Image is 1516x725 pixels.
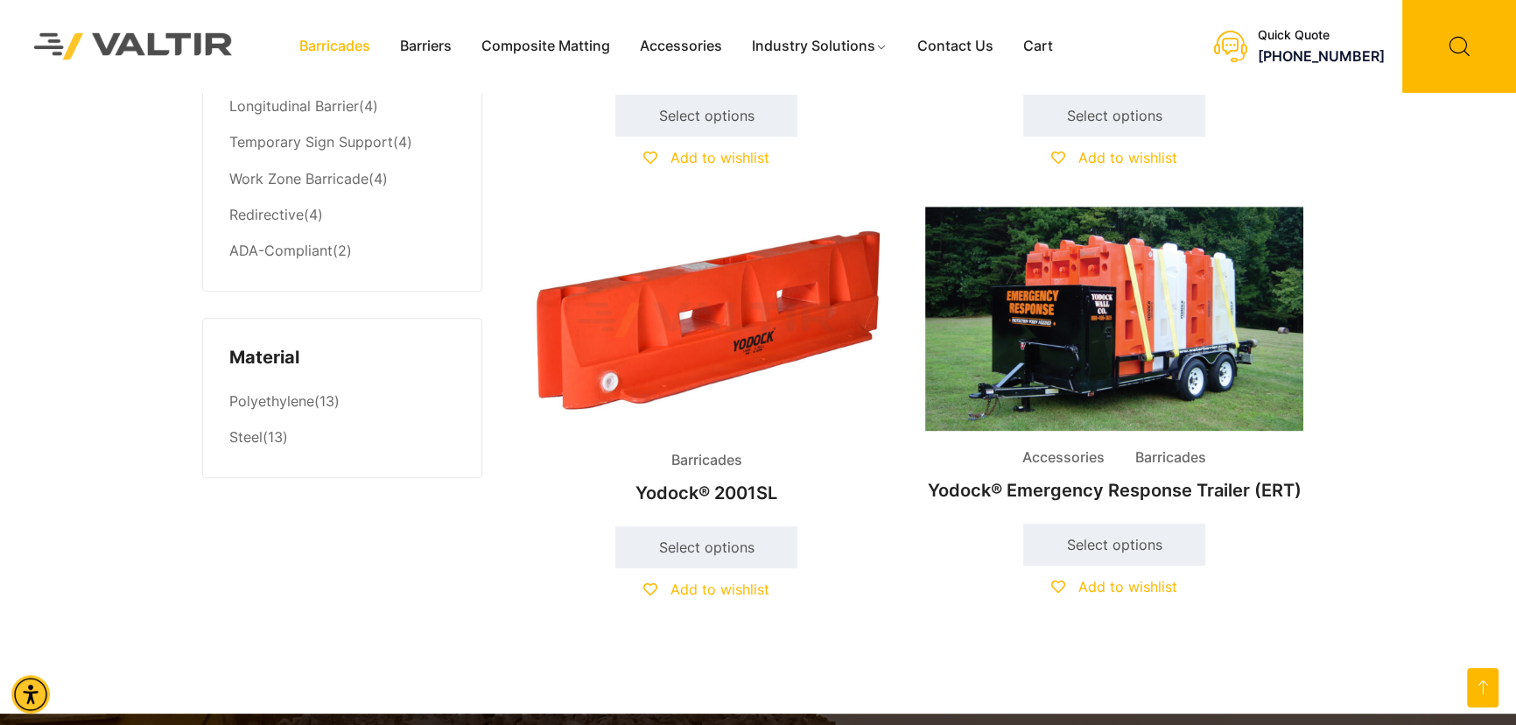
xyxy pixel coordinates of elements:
[517,207,895,512] a: BarricadesYodock® 2001SL
[1051,149,1177,166] a: Add to wishlist
[1023,95,1205,137] a: Select options for “Yodock® 2001MB”
[229,206,304,223] a: Redirective
[1009,445,1118,471] span: Accessories
[229,170,368,187] a: Work Zone Barricade
[1258,28,1385,43] div: Quick Quote
[517,207,895,433] img: Barricades
[643,149,769,166] a: Add to wishlist
[11,675,50,714] div: Accessibility Menu
[229,97,359,115] a: Longitudinal Barrier
[229,345,455,371] h4: Material
[229,384,455,420] li: (13)
[13,12,254,81] img: Valtir Rentals
[229,133,393,151] a: Temporary Sign Support
[229,428,263,446] a: Steel
[670,149,769,166] span: Add to wishlist
[229,89,455,125] li: (4)
[902,33,1008,60] a: Contact Us
[229,125,455,161] li: (4)
[284,33,385,60] a: Barricades
[385,33,467,60] a: Barriers
[1078,149,1177,166] span: Add to wishlist
[1467,668,1498,707] a: Open this option
[737,33,902,60] a: Industry Solutions
[615,526,797,568] a: Select options for “Yodock® 2001SL”
[1023,524,1205,566] a: Select options for “Yodock® Emergency Response Trailer (ERT)”
[229,197,455,233] li: (4)
[229,242,333,259] a: ADA-Compliant
[1078,578,1177,595] span: Add to wishlist
[229,161,455,197] li: (4)
[615,95,797,137] a: Select options for “Yodock® 2001M”
[1122,445,1219,471] span: Barricades
[658,447,755,474] span: Barricades
[925,471,1303,510] h2: Yodock® Emergency Response Trailer (ERT)
[229,392,314,410] a: Polyethylene
[925,207,1303,431] img: Accessories
[670,581,769,598] span: Add to wishlist
[229,420,455,452] li: (13)
[517,474,895,512] h2: Yodock® 2001SL
[1008,33,1068,60] a: Cart
[1258,47,1385,65] a: call (888) 496-3625
[643,581,769,598] a: Add to wishlist
[229,233,455,264] li: (2)
[1051,578,1177,595] a: Add to wishlist
[625,33,737,60] a: Accessories
[467,33,625,60] a: Composite Matting
[925,207,1303,510] a: Accessories BarricadesYodock® Emergency Response Trailer (ERT)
